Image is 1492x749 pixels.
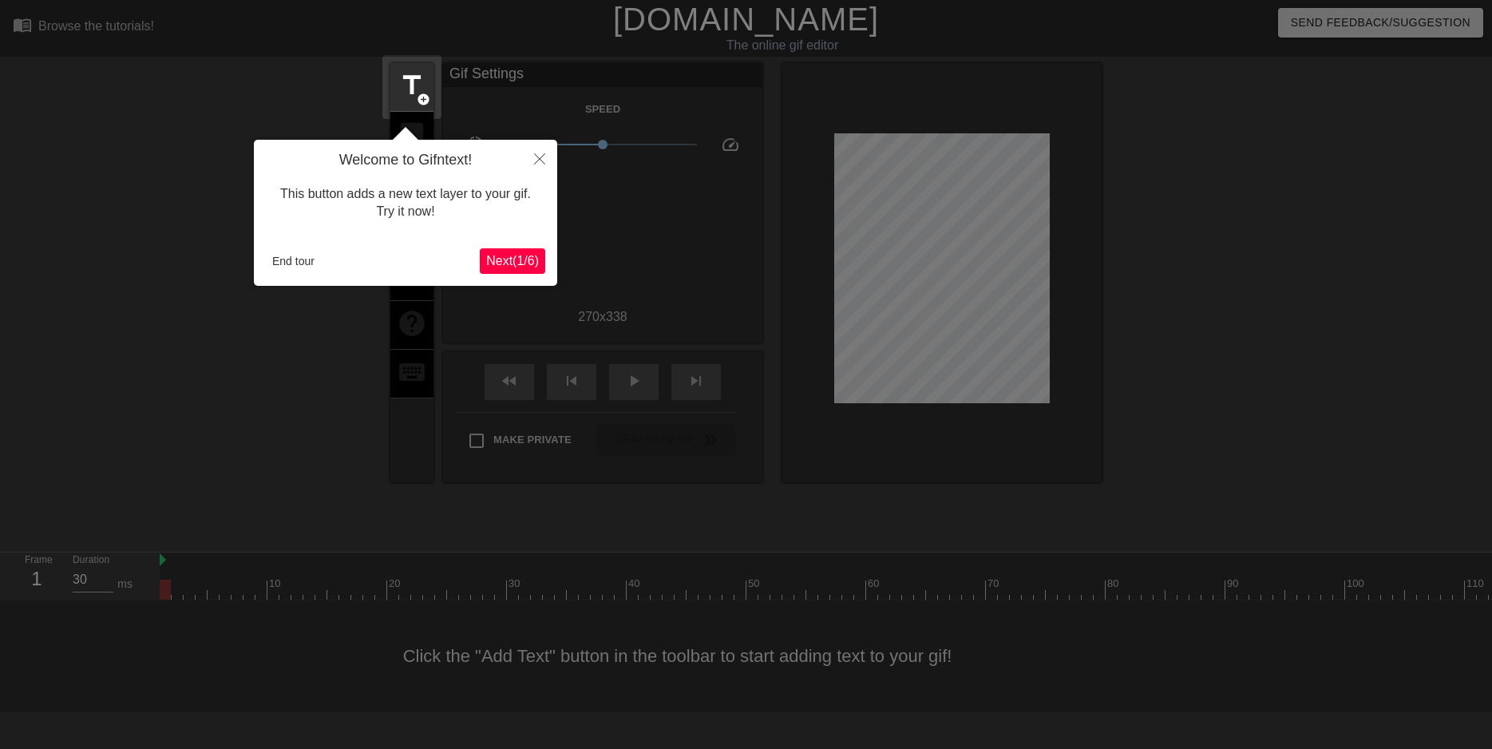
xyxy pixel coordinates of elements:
button: Close [522,140,557,176]
div: This button adds a new text layer to your gif. Try it now! [266,169,545,237]
button: Next [480,248,545,274]
h4: Welcome to Gifntext! [266,152,545,169]
span: Next ( 1 / 6 ) [486,254,539,267]
button: End tour [266,249,321,273]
